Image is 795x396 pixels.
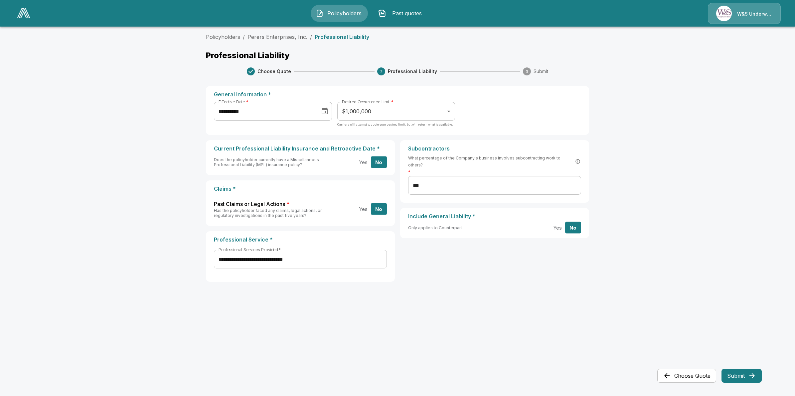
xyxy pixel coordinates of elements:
[380,69,382,74] text: 2
[315,34,369,40] p: Professional Liability
[257,68,291,75] span: Choose Quote
[311,5,368,22] button: Policyholders IconPolicyholders
[214,208,322,218] span: Has the policyholder faced any claims, legal actions, or regulatory investigations in the past fi...
[243,33,245,41] li: /
[337,102,455,121] div: $1,000,000
[389,9,425,17] span: Past quotes
[214,157,319,167] span: Does the policyholder currently have a Miscellaneous Professional Liability (MPL) insurance policy?
[565,222,581,234] button: No
[214,200,285,208] span: Past Claims or Legal Actions
[17,8,30,18] img: AA Logo
[219,247,281,252] label: Professional Services Provided
[408,154,581,168] span: What percentage of the Company's business involves subcontracting work to others?
[371,156,387,168] button: No
[326,9,363,17] span: Policyholders
[373,5,430,22] button: Past quotes IconPast quotes
[550,222,565,234] button: Yes
[388,68,437,75] span: Professional Liability
[737,11,772,17] p: W&S Underwriters
[214,186,387,192] p: Claims *
[355,203,371,215] button: Yes
[526,69,528,74] text: 3
[318,105,331,118] button: Choose date, selected date is Oct 1, 2025
[337,122,453,136] p: Carriers will attempt to quote your desired limit, but will return what is available.
[214,91,581,98] p: General Information *
[247,34,307,40] a: Perers Enterprises, Inc.
[206,34,240,40] a: Policyholders
[206,51,589,59] p: Professional Liability
[708,3,781,24] a: Agency IconW&S Underwriters
[408,213,581,220] p: Include General Liability *
[316,9,324,17] img: Policyholders Icon
[214,146,387,152] p: Current Professional Liability Insurance and Retroactive Date *
[408,146,581,152] p: Subcontractors
[574,158,581,165] button: Subcontracting refers to hiring external companies or individuals to perform work on behalf of yo...
[310,33,312,41] li: /
[355,156,371,168] button: Yes
[716,6,732,21] img: Agency Icon
[206,33,589,41] nav: breadcrumb
[214,237,387,243] p: Professional Service *
[534,68,548,75] span: Submit
[408,225,462,230] span: Only applies to Counterpart
[342,99,394,105] label: Desired Occurrence Limit
[219,99,248,105] label: Effective Date
[378,9,386,17] img: Past quotes Icon
[371,203,387,215] button: No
